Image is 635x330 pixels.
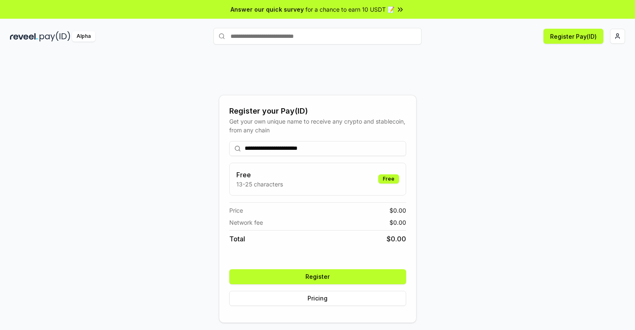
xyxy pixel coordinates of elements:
[40,31,70,42] img: pay_id
[229,105,406,117] div: Register your Pay(ID)
[236,170,283,180] h3: Free
[229,269,406,284] button: Register
[389,218,406,227] span: $ 0.00
[305,5,394,14] span: for a chance to earn 10 USDT 📝
[387,234,406,244] span: $ 0.00
[231,5,304,14] span: Answer our quick survey
[229,218,263,227] span: Network fee
[378,174,399,184] div: Free
[389,206,406,215] span: $ 0.00
[229,117,406,134] div: Get your own unique name to receive any crypto and stablecoin, from any chain
[229,291,406,306] button: Pricing
[229,234,245,244] span: Total
[543,29,603,44] button: Register Pay(ID)
[10,31,38,42] img: reveel_dark
[229,206,243,215] span: Price
[72,31,95,42] div: Alpha
[236,180,283,189] p: 13-25 characters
